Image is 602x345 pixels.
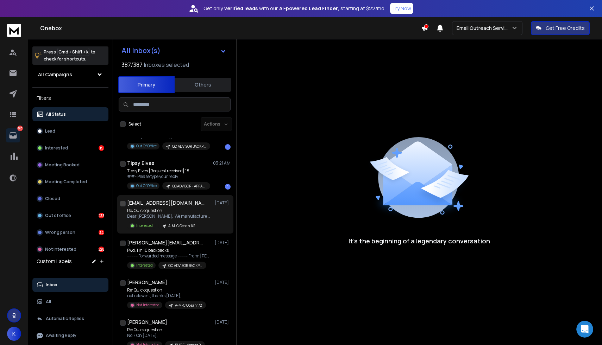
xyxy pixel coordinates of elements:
[32,175,108,189] button: Meeting Completed
[121,47,161,54] h1: All Inbox(s)
[576,321,593,338] iframe: To enrich screen reader interactions, please activate Accessibility in Grammarly extension settings
[32,141,108,155] button: Interested15
[136,183,157,189] p: Out Of Office
[6,216,135,228] textarea: Message…
[45,179,87,185] p: Meeting Completed
[45,230,75,235] p: Wrong person
[127,213,212,219] p: Dear [PERSON_NAME], We manufacture servo drives.
[349,236,490,246] p: It’s the beginning of a legendary conversation
[127,293,206,299] p: not relevant, thanks [DATE],
[32,107,108,121] button: All Status
[215,200,231,206] p: [DATE]
[127,327,205,333] p: Re: Quick question
[124,3,136,15] div: Close
[546,25,585,32] p: Get Free Credits
[168,263,202,268] p: QC ADVISOR BACKPACKS 05.09 RELOAD
[40,24,421,32] h1: Onebox
[136,143,157,149] p: Out Of Office
[225,144,231,150] div: 1
[203,5,384,12] p: Get only with our starting at $22/mo
[6,56,115,109] div: You’ll get replies here and in your email:✉️[EMAIL_ADDRESS][DOMAIN_NAME]The team will be back🕒[DATE]
[6,130,115,229] div: HeyYes, we do have an API. Your idea sounds great — a developer can definitely build an agent or ...
[11,60,110,87] div: You’ll get replies here and in your email: ✉️
[32,278,108,292] button: Inbox
[57,48,89,56] span: Cmd + Shift + k
[127,160,155,167] h1: Tipsy Elves
[21,115,28,122] img: Profile image for Raj
[175,77,231,92] button: Others
[118,76,175,93] button: Primary
[175,303,202,308] p: A-M-C Ocean 1/2
[32,328,108,343] button: Awaiting Reply
[213,160,231,166] p: 03:21 AM
[46,316,84,321] p: Automatic Replies
[128,121,141,127] label: Select
[121,228,132,239] button: Send a message…
[32,295,108,309] button: All
[215,280,231,285] p: [DATE]
[127,239,205,246] h1: [PERSON_NAME][EMAIL_ADDRESS][DOMAIN_NAME]
[110,3,124,16] button: Home
[32,93,108,103] h3: Filters
[7,24,21,37] img: logo
[127,248,212,253] p: Fwd: 1 in 10 backpacks
[136,263,153,268] p: Interested
[17,126,23,131] p: 510
[45,145,68,151] p: Interested
[11,74,67,87] b: [EMAIL_ADDRESS][DOMAIN_NAME]
[531,21,590,35] button: Get Free Credits
[32,209,108,223] button: Out of office233
[45,162,80,168] p: Meeting Booked
[11,230,17,236] button: Emoji picker
[99,247,104,252] div: 228
[46,299,51,305] p: All
[45,196,60,202] p: Closed
[127,279,167,286] h1: [PERSON_NAME]
[30,116,70,121] b: [PERSON_NAME]
[46,333,76,338] p: Awaiting Reply
[215,319,231,325] p: [DATE]
[31,4,130,46] div: Im thinking if i can get a developer to make an AI agent or script that automatically takes compl...
[6,130,135,244] div: Raj says…
[30,116,120,122] div: joined the conversation
[136,223,153,228] p: Interested
[121,60,143,69] span: 387 / 387
[136,302,159,308] p: Not Interested
[44,49,95,63] p: Press to check for shortcuts.
[7,327,21,341] button: K
[32,312,108,326] button: Automatic Replies
[127,253,212,259] p: ---------- Forwarded message --------- From: [PERSON_NAME]
[32,242,108,256] button: Not Interested228
[22,230,28,236] button: Gif picker
[6,128,20,142] a: 510
[46,111,66,117] p: All Status
[17,98,36,104] b: [DATE]
[11,197,110,224] div: You can check out our API documentation here for more details:
[99,145,104,151] div: 15
[32,68,108,82] button: All Campaigns
[34,7,44,12] h1: Box
[127,199,205,206] h1: [EMAIL_ADDRESS][DOMAIN_NAME]
[6,56,135,115] div: Box says…
[38,71,72,78] h1: All Campaigns
[45,230,50,236] button: Start recording
[20,4,31,15] img: Profile image for Box
[5,3,18,16] button: go back
[127,287,206,293] p: Re: Quick question
[37,258,72,265] h3: Custom Labels
[127,333,205,338] p: No > On [DATE],
[225,184,231,190] div: 1
[32,158,108,172] button: Meeting Booked
[127,319,167,326] h1: [PERSON_NAME]
[390,3,413,14] button: Try Now
[392,5,411,12] p: Try Now
[215,240,231,245] p: [DATE]
[32,124,108,138] button: Lead
[11,135,110,197] div: Hey Yes, we do have an API. Your idea sounds great — a developer can definitely build an agent or...
[127,168,210,174] p: Tipsy Elves [Request received] 18
[172,184,206,189] p: QCADVISOR - APPAREL v2
[32,192,108,206] button: Closed
[32,225,108,239] button: Wrong person34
